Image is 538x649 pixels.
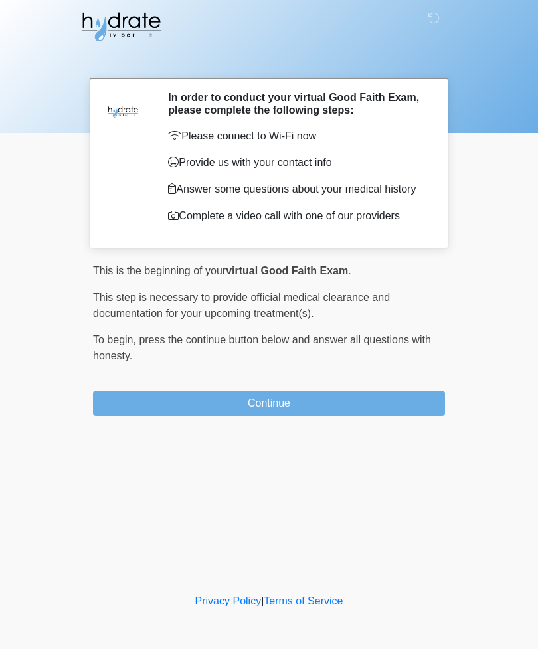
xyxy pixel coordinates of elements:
span: This is the beginning of your [93,265,226,276]
a: Terms of Service [264,595,343,606]
p: Complete a video call with one of our providers [168,208,425,224]
button: Continue [93,391,445,416]
strong: virtual Good Faith Exam [226,265,348,276]
span: This step is necessary to provide official medical clearance and documentation for your upcoming ... [93,292,390,319]
span: . [348,265,351,276]
a: Privacy Policy [195,595,262,606]
p: Answer some questions about your medical history [168,181,425,197]
span: press the continue button below and answer all questions with honesty. [93,334,431,361]
h1: ‎ ‎ ‎ [83,48,455,72]
p: Provide us with your contact info [168,155,425,171]
p: Please connect to Wi-Fi now [168,128,425,144]
a: | [261,595,264,606]
img: Agent Avatar [103,91,143,131]
h2: In order to conduct your virtual Good Faith Exam, please complete the following steps: [168,91,425,116]
span: To begin, [93,334,139,345]
img: Hydrate IV Bar - Fort Collins Logo [80,10,162,43]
